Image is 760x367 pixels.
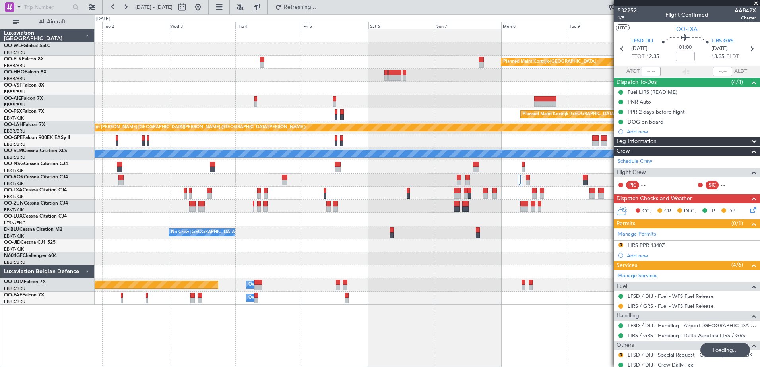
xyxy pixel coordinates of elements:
[627,252,756,259] div: Add new
[9,15,86,28] button: All Aircraft
[735,15,756,21] span: Charter
[4,83,22,88] span: OO-VSF
[734,68,747,75] span: ALDT
[96,16,110,23] div: [DATE]
[618,15,637,21] span: 1/5
[4,227,62,232] a: D-IBLUCessna Citation M2
[4,115,24,121] a: EBKT/KJK
[4,253,57,258] a: N604GFChallenger 604
[726,53,739,61] span: ELDT
[4,44,50,48] a: OO-WLPGlobal 5500
[4,214,23,219] span: OO-LUX
[4,128,25,134] a: EBBR/BRU
[618,230,656,238] a: Manage Permits
[4,220,26,226] a: LFSN/ENC
[4,63,25,69] a: EBBR/BRU
[4,76,25,82] a: EBBR/BRU
[628,89,677,95] div: Fuel LIRS (READ ME)
[4,44,23,48] span: OO-WLP
[368,22,435,29] div: Sat 6
[4,246,24,252] a: EBKT/KJK
[617,137,657,146] span: Leg Information
[4,83,44,88] a: OO-VSFFalcon 8X
[618,272,657,280] a: Manage Services
[641,182,659,189] div: - -
[664,207,671,215] span: CR
[617,261,637,270] span: Services
[4,109,44,114] a: OO-FSXFalcon 7X
[24,1,70,13] input: Trip Number
[4,194,24,200] a: EBKT/KJK
[4,214,67,219] a: OO-LUXCessna Citation CJ4
[618,158,652,166] a: Schedule Crew
[628,352,752,358] a: LFSD / DIJ - Special Request - Ground ops EBKT/KJK
[700,343,750,357] div: Loading...
[618,353,623,357] button: R
[4,188,23,193] span: OO-LXA
[568,22,634,29] div: Tue 9
[617,78,657,87] span: Dispatch To-Dos
[4,135,23,140] span: OO-GPE
[4,50,25,56] a: EBBR/BRU
[628,118,663,125] div: DOG on board
[248,279,302,291] div: Owner Melsbroek Air Base
[4,201,24,206] span: OO-ZUN
[102,22,169,29] div: Tue 2
[4,57,44,62] a: OO-ELKFalcon 8X
[4,70,25,75] span: OO-HHO
[618,243,623,247] button: R
[4,141,25,147] a: EBBR/BRU
[503,56,596,68] div: Planned Maint Kortrijk-[GEOGRAPHIC_DATA]
[271,1,319,14] button: Refreshing...
[709,207,715,215] span: FP
[21,19,84,25] span: All Aircraft
[617,194,692,203] span: Dispatch Checks and Weather
[706,181,719,189] div: SIC
[4,122,23,127] span: OO-LAH
[4,293,22,297] span: OO-FAE
[617,219,635,228] span: Permits
[618,6,637,15] span: 532252
[617,168,646,177] span: Flight Crew
[4,253,23,258] span: N604GF
[631,37,653,45] span: LFSD DIJ
[628,293,713,299] a: LFSD / DIJ - Fuel - WFS Fuel Release
[628,332,745,339] a: LIRS / GRS - Handling - Delta Aerotaxi LIRS / GRS
[235,22,302,29] div: Thu 4
[617,341,634,350] span: Others
[4,181,24,187] a: EBKT/KJK
[4,175,68,180] a: OO-ROKCessna Citation CJ4
[523,108,615,120] div: Planned Maint Kortrijk-[GEOGRAPHIC_DATA]
[4,149,67,153] a: OO-SLMCessna Citation XLS
[676,25,698,33] span: OO-LXA
[248,292,302,304] div: Owner Melsbroek Air Base
[4,280,24,284] span: OO-LUM
[4,299,25,305] a: EBBR/BRU
[728,207,735,215] span: DP
[731,261,743,269] span: (4/6)
[616,24,630,31] button: UTC
[4,286,25,292] a: EBBR/BRU
[628,242,665,249] div: LIRS PPR 1340Z
[628,303,713,309] a: LIRS / GRS - Fuel - WFS Fuel Release
[4,188,67,193] a: OO-LXACessna Citation CJ4
[679,44,692,52] span: 01:00
[4,162,68,166] a: OO-NSGCessna Citation CJ4
[4,162,24,166] span: OO-NSG
[283,4,317,10] span: Refreshing...
[628,108,685,115] div: PPR 2 days before flight
[4,233,24,239] a: EBKT/KJK
[4,293,44,297] a: OO-FAEFalcon 7X
[712,45,728,53] span: [DATE]
[721,182,739,189] div: - -
[4,175,24,180] span: OO-ROK
[631,53,644,61] span: ETOT
[626,181,639,189] div: PIC
[665,11,708,19] div: Flight Confirmed
[617,147,630,156] span: Crew
[4,102,25,108] a: EBBR/BRU
[712,37,733,45] span: LIRS GRS
[4,57,22,62] span: OO-ELK
[169,22,235,29] div: Wed 3
[171,226,304,238] div: No Crew [GEOGRAPHIC_DATA] ([GEOGRAPHIC_DATA] National)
